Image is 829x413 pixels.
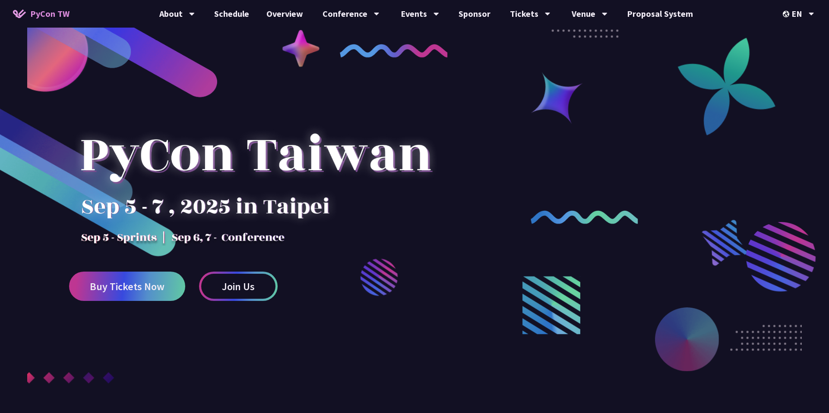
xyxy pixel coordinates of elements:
[69,272,185,301] a: Buy Tickets Now
[13,9,26,18] img: Home icon of PyCon TW 2025
[783,11,791,17] img: Locale Icon
[222,281,255,292] span: Join Us
[4,3,78,25] a: PyCon TW
[199,272,278,301] a: Join Us
[340,44,448,57] img: curly-1.ebdbada.png
[30,7,70,20] span: PyCon TW
[531,210,639,224] img: curly-2.e802c9f.png
[90,281,165,292] span: Buy Tickets Now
